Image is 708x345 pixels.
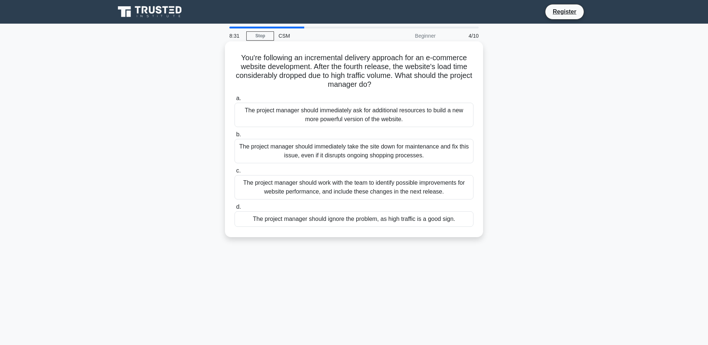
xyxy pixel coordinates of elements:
[225,28,246,43] div: 8:31
[440,28,483,43] div: 4/10
[246,31,274,41] a: Stop
[236,131,241,137] span: b.
[375,28,440,43] div: Beginner
[548,7,581,16] a: Register
[274,28,375,43] div: CSM
[235,211,473,227] div: The project manager should ignore the problem, as high traffic is a good sign.
[235,139,473,163] div: The project manager should immediately take the site down for maintenance and fix this issue, eve...
[236,204,241,210] span: d.
[235,175,473,199] div: The project manager should work with the team to identify possible improvements for website perfo...
[236,95,241,101] span: a.
[235,103,473,127] div: The project manager should immediately ask for additional resources to build a new more powerful ...
[236,167,240,174] span: c.
[234,53,474,89] h5: You're following an incremental delivery approach for an e-commerce website development. After th...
